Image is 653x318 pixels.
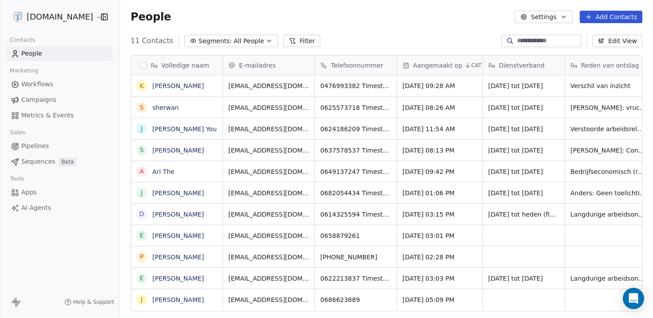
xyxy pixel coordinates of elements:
[402,167,477,176] span: [DATE] 09:42 PM
[228,253,309,262] span: [EMAIL_ADDRESS][DOMAIN_NAME]
[320,210,391,219] span: 0614325594 Timestamp [DATE] 15:15:28 Privacy consent Akkoord op [DATE] 15:15:22 Dienstverband Sta...
[228,81,309,90] span: [EMAIL_ADDRESS][DOMAIN_NAME]
[570,210,647,219] span: Langdurige arbeidsongeschiktheid
[320,146,391,155] span: 0637578537 Timestamp [DATE] 20:13:03 Privacy consent Akkoord op [DATE] 20:13:00 Dienstverband Sta...
[6,172,28,185] span: Tools
[488,103,559,112] span: [DATE] tot [DATE]
[320,167,391,176] span: 0649137247 Timestamp [DATE] 21:42:39 Privacy consent Akkoord op [DATE] 21:42:23 Dienstverband Sta...
[413,61,462,70] span: Aangemaakt op
[228,295,309,304] span: [EMAIL_ADDRESS][DOMAIN_NAME]
[141,124,143,133] div: J
[580,11,642,23] button: Add Contacts
[152,104,179,111] a: sherwan
[581,61,639,70] span: Reden van ontslag
[141,295,143,304] div: J
[228,103,309,112] span: [EMAIL_ADDRESS][DOMAIN_NAME]
[570,81,647,90] span: Verschil van inzicht
[139,81,143,91] div: K
[488,189,559,197] span: [DATE] tot [DATE]
[228,231,309,240] span: [EMAIL_ADDRESS][DOMAIN_NAME]
[320,81,391,90] span: 0476993382 Timestamp [DATE] 09:28:12 Privacy consent Akkoord op [DATE] 09:28:10 Dienstverband Sta...
[402,146,477,155] span: [DATE] 08:13 PM
[320,231,391,240] span: 0658879261
[402,189,477,197] span: [DATE] 01:06 PM
[592,35,642,47] button: Edit View
[570,125,647,133] span: Verstoorde arbeidsrelatie
[152,168,175,175] a: Ari The
[139,209,144,219] div: D
[228,146,309,155] span: [EMAIL_ADDRESS][DOMAIN_NAME]
[397,56,482,75] div: Aangemaakt opCAT
[11,9,95,24] button: [DOMAIN_NAME]
[402,103,477,112] span: [DATE] 08:26 AM
[140,103,144,112] div: s
[152,275,204,282] a: [PERSON_NAME]
[471,62,482,69] span: CAT
[131,36,173,46] span: 11 Contacts
[402,231,477,240] span: [DATE] 03:01 PM
[402,253,477,262] span: [DATE] 02:28 PM
[140,252,143,262] div: P
[223,56,315,75] div: E-mailadres
[320,295,391,304] span: 0686623889
[488,210,559,219] span: [DATE] tot heden (fictieve einddatum gebruikt voor berekening)
[7,46,112,61] a: People
[402,274,477,283] span: [DATE] 03:03 PM
[320,189,391,197] span: 0682054434 Timestamp [DATE] 13:06:31 Privacy consent Akkoord op [DATE] 13:06:11 Dienstverband Sta...
[515,11,572,23] button: Settings
[6,33,39,47] span: Contacts
[315,56,397,75] div: Telefoonnummer
[402,295,477,304] span: [DATE] 05:09 PM
[228,189,309,197] span: [EMAIL_ADDRESS][DOMAIN_NAME]
[59,157,76,166] span: Beta
[7,77,112,92] a: Workflows
[152,232,204,239] a: [PERSON_NAME]
[199,36,232,46] span: Segments:
[21,80,53,89] span: Workflows
[27,11,93,23] span: [DOMAIN_NAME]
[140,274,144,283] div: E
[140,145,144,155] div: S
[228,210,309,219] span: [EMAIL_ADDRESS][DOMAIN_NAME]
[21,95,56,105] span: Campaigns
[499,61,545,70] span: Dienstverband
[6,126,29,139] span: Sales
[488,167,559,176] span: [DATE] tot [DATE]
[228,167,309,176] span: [EMAIL_ADDRESS][DOMAIN_NAME]
[139,167,144,176] div: A
[152,211,204,218] a: [PERSON_NAME]
[12,12,23,22] img: Ontslagrechtjuristen-logo%20blauw-icon.png
[402,81,477,90] span: [DATE] 09:28 AM
[402,125,477,133] span: [DATE] 11:54 AM
[623,288,644,309] div: Open Intercom Messenger
[21,188,37,197] span: Apps
[21,157,55,166] span: Sequences
[21,111,74,120] span: Metrics & Events
[7,154,112,169] a: SequencesBeta
[488,125,559,133] span: [DATE] tot [DATE]
[234,36,264,46] span: All People
[7,185,112,200] a: Apps
[140,231,144,240] div: E
[152,82,204,89] a: [PERSON_NAME]
[320,274,391,283] span: 0622213837 Timestamp [DATE] 12:47:49 Privacy consent Akkoord op [DATE] 12:47:41 Dienstverband Sta...
[131,75,223,314] div: grid
[152,254,204,261] a: [PERSON_NAME]
[228,125,309,133] span: [EMAIL_ADDRESS][DOMAIN_NAME]
[21,49,42,58] span: People
[320,253,391,262] span: [PHONE_NUMBER]
[131,10,171,24] span: People
[570,103,647,112] span: [PERSON_NAME]: vruchtbare samenwerking Toelichting vruchtbare samenwerking
[570,146,647,155] span: [PERSON_NAME]: Contract niet verlengt en daarom stap ik over naar een nieuwe baan Toelichting Con...
[570,274,647,283] span: Langdurige arbeidsongeschiktheid
[141,188,143,197] div: J
[488,274,559,283] span: [DATE] tot [DATE]
[152,296,204,303] a: [PERSON_NAME]
[161,61,209,70] span: Volledige naam
[7,139,112,153] a: Pipelines
[64,298,114,306] a: Help & Support
[152,147,204,154] a: [PERSON_NAME]
[570,189,647,197] span: Anders: Geen toelichting
[152,125,217,133] a: [PERSON_NAME] You
[21,141,49,151] span: Pipelines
